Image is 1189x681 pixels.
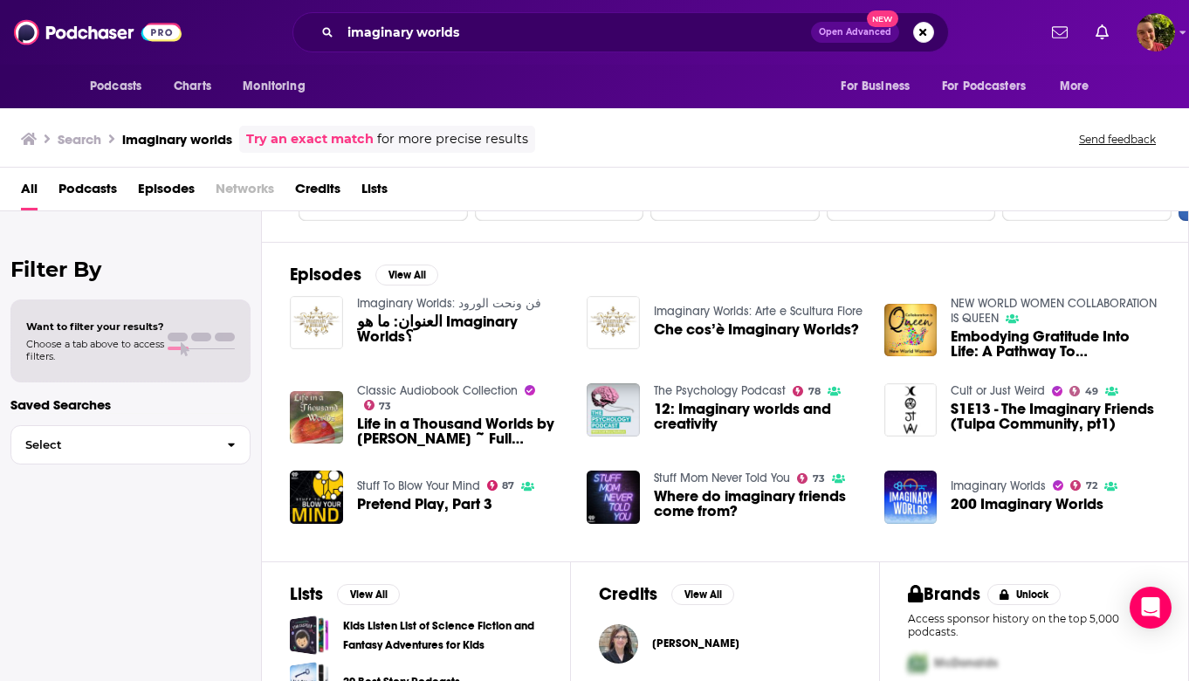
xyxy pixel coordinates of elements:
a: Podcasts [58,175,117,210]
span: Podcasts [90,74,141,99]
img: 200 Imaginary Worlds [884,471,938,524]
span: Choose a tab above to access filters. [26,338,164,362]
p: Access sponsor history on the top 5,000 podcasts. [908,612,1160,638]
a: Embodying Gratitude Into Life: A Pathway To Transformation Featuring Life Transition Coach and NW... [951,329,1160,359]
img: Podchaser - Follow, Share and Rate Podcasts [14,16,182,49]
a: Stuff To Blow Your Mind [357,478,480,493]
a: NEW WORLD WOMEN COLLABORATION IS QUEEN [951,296,1157,326]
button: open menu [78,70,164,103]
span: Monitoring [243,74,305,99]
img: Life in a Thousand Worlds by William Shuler Harris ~ Full Audiobook [290,391,343,444]
button: open menu [828,70,931,103]
h2: Brands [908,583,980,605]
a: ListsView All [290,583,400,605]
a: Pretend Play, Part 3 [357,497,492,512]
img: العنوان: ما هو Imaginary Worlds؟ [290,296,343,349]
a: Where do imaginary friends come from? [654,489,863,519]
a: 73 [364,400,392,410]
a: Imaginary Worlds [951,478,1046,493]
a: All [21,175,38,210]
img: S1E13 - The Imaginary Friends (Tulpa Community, pt1) [884,383,938,437]
h3: Search [58,131,101,148]
img: Che cos’è Imaginary Worlds? [587,296,640,349]
span: Select [11,439,213,451]
span: Kids Listen List of Science Fiction and Fantasy Adventures for Kids [290,616,329,655]
span: Lists [361,175,388,210]
span: العنوان: ما هو Imaginary Worlds؟ [357,314,567,344]
span: Networks [216,175,274,210]
span: New [867,10,898,27]
a: Imaginary Worlds: Arte e Scultura Flore [654,304,863,319]
h2: Credits [599,583,657,605]
div: Search podcasts, credits, & more... [292,12,949,52]
a: Episodes [138,175,195,210]
button: Select [10,425,251,464]
a: Anca Dan [652,636,739,650]
h2: Episodes [290,264,361,285]
button: Show profile menu [1137,13,1175,52]
button: Unlock [987,584,1062,605]
span: McDonalds [934,656,998,671]
button: open menu [931,70,1051,103]
a: CreditsView All [599,583,734,605]
span: 87 [502,482,514,490]
a: 73 [797,473,825,484]
a: S1E13 - The Imaginary Friends (Tulpa Community, pt1) [951,402,1160,431]
img: 12: Imaginary worlds and creativity [587,383,640,437]
span: [PERSON_NAME] [652,636,739,650]
div: Open Intercom Messenger [1130,587,1172,629]
a: 200 Imaginary Worlds [951,497,1103,512]
a: The Psychology Podcast [654,383,786,398]
a: Stuff Mom Never Told You [654,471,790,485]
a: Show notifications dropdown [1089,17,1116,47]
a: Show notifications dropdown [1045,17,1075,47]
button: View All [375,265,438,285]
img: Embodying Gratitude Into Life: A Pathway To Transformation Featuring Life Transition Coach and NW... [884,304,938,357]
a: Credits [295,175,340,210]
span: Che cos’è Imaginary Worlds? [654,322,859,337]
a: 12: Imaginary worlds and creativity [654,402,863,431]
a: Imaginary Worlds: فن ونحت الورود [357,296,541,311]
span: For Podcasters [942,74,1026,99]
img: Pretend Play, Part 3 [290,471,343,524]
span: More [1060,74,1089,99]
img: First Pro Logo [901,645,934,681]
span: 49 [1085,388,1098,396]
img: User Profile [1137,13,1175,52]
a: 72 [1070,480,1097,491]
span: 72 [1086,482,1097,490]
span: 73 [813,475,825,483]
button: Send feedback [1074,132,1161,147]
button: open menu [230,70,327,103]
a: Try an exact match [246,129,374,149]
a: 87 [487,480,515,491]
span: Want to filter your results? [26,320,164,333]
span: for more precise results [377,129,528,149]
button: Anca DanAnca Dan [599,616,851,671]
input: Search podcasts, credits, & more... [340,18,811,46]
a: EpisodesView All [290,264,438,285]
button: open menu [1048,70,1111,103]
a: Life in a Thousand Worlds by William Shuler Harris ~ Full Audiobook [357,416,567,446]
img: Where do imaginary friends come from? [587,471,640,524]
a: 78 [793,386,821,396]
a: Classic Audiobook Collection [357,383,518,398]
a: 49 [1069,386,1098,396]
h2: Filter By [10,257,251,282]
